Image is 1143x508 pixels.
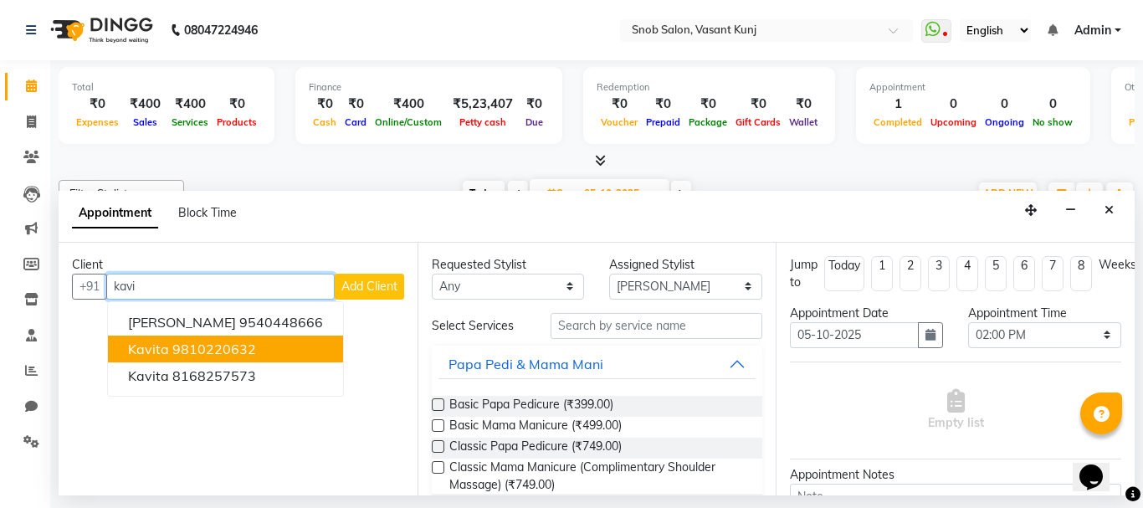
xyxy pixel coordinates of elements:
[926,116,981,128] span: Upcoming
[128,341,169,357] span: Kavita
[72,198,158,228] span: Appointment
[69,187,128,200] span: Filter Stylist
[521,116,547,128] span: Due
[239,314,323,331] ngb-highlight: 9540448666
[609,256,762,274] div: Assigned Stylist
[128,367,169,384] span: Kavita
[642,116,684,128] span: Prepaid
[900,256,921,291] li: 2
[172,341,256,357] ngb-highlight: 9810220632
[449,438,622,459] span: Classic Papa Pedicure (₹749.00)
[1028,116,1077,128] span: No show
[983,187,1033,200] span: ADD NEW
[72,95,123,114] div: ₹0
[341,116,371,128] span: Card
[790,322,919,348] input: yyyy-mm-dd
[597,95,642,114] div: ₹0
[869,95,926,114] div: 1
[985,256,1007,291] li: 5
[335,274,404,300] button: Add Client
[926,95,981,114] div: 0
[790,305,943,322] div: Appointment Date
[123,95,167,114] div: ₹400
[968,305,1121,322] div: Appointment Time
[1042,256,1064,291] li: 7
[869,80,1077,95] div: Appointment
[790,256,818,291] div: Jump to
[172,367,256,384] ngb-highlight: 8168257573
[785,95,822,114] div: ₹0
[979,182,1037,206] button: ADD NEW
[871,256,893,291] li: 1
[449,396,613,417] span: Basic Papa Pedicure (₹399.00)
[463,181,505,207] span: Today
[928,256,950,291] li: 3
[438,349,756,379] button: Papa Pedi & Mama Mani
[309,116,341,128] span: Cash
[597,80,822,95] div: Redemption
[213,95,261,114] div: ₹0
[371,95,446,114] div: ₹400
[1013,256,1035,291] li: 6
[72,116,123,128] span: Expenses
[167,116,213,128] span: Services
[869,116,926,128] span: Completed
[684,116,731,128] span: Package
[213,116,261,128] span: Products
[551,313,763,339] input: Search by service name
[128,314,236,331] span: [PERSON_NAME]
[309,95,341,114] div: ₹0
[449,417,622,438] span: Basic Mama Manicure (₹499.00)
[785,116,822,128] span: Wallet
[1099,256,1136,274] div: Weeks
[1074,22,1111,39] span: Admin
[928,389,984,432] span: Empty list
[167,95,213,114] div: ₹400
[184,7,258,54] b: 08047224946
[543,187,579,200] span: Sun
[43,7,157,54] img: logo
[455,116,510,128] span: Petty cash
[341,95,371,114] div: ₹0
[72,80,261,95] div: Total
[371,116,446,128] span: Online/Custom
[1070,256,1092,291] li: 8
[341,279,397,294] span: Add Client
[419,317,538,335] div: Select Services
[72,256,404,274] div: Client
[129,116,161,128] span: Sales
[579,182,663,207] input: 2025-10-05
[520,95,549,114] div: ₹0
[1028,95,1077,114] div: 0
[446,95,520,114] div: ₹5,23,407
[309,80,549,95] div: Finance
[1073,441,1126,491] iframe: chat widget
[731,116,785,128] span: Gift Cards
[178,205,237,220] span: Block Time
[449,459,750,494] span: Classic Mama Manicure (Complimentary Shoulder Massage) (₹749.00)
[1097,198,1121,223] button: Close
[790,466,1121,484] div: Appointment Notes
[981,116,1028,128] span: Ongoing
[72,274,107,300] button: +91
[981,95,1028,114] div: 0
[731,95,785,114] div: ₹0
[432,256,585,274] div: Requested Stylist
[684,95,731,114] div: ₹0
[448,354,603,374] div: Papa Pedi & Mama Mani
[597,116,642,128] span: Voucher
[642,95,684,114] div: ₹0
[828,257,860,275] div: Today
[106,274,335,300] input: Search by Name/Mobile/Email/Code
[956,256,978,291] li: 4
